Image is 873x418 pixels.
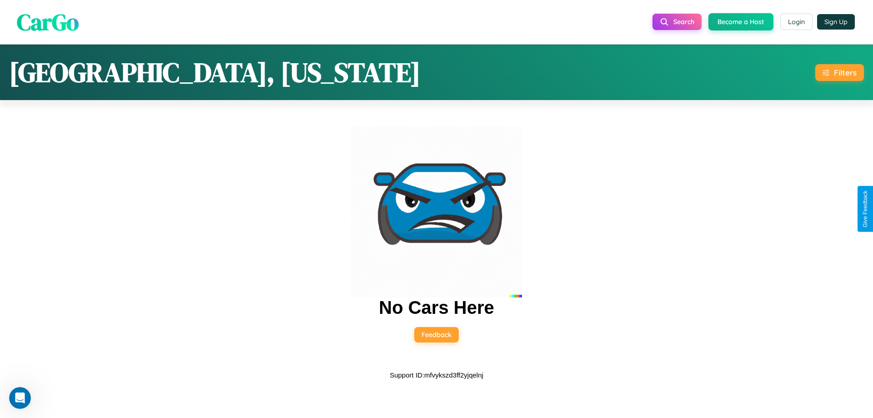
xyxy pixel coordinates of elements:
button: Feedback [414,327,459,342]
button: Become a Host [708,13,773,30]
div: Give Feedback [862,191,868,227]
p: Support ID: mfvykszd3ff2yjqelnj [390,369,483,381]
img: car [351,126,522,297]
div: Filters [834,68,857,77]
h1: [GEOGRAPHIC_DATA], [US_STATE] [9,54,421,91]
button: Login [780,14,813,30]
button: Filters [815,64,864,81]
h2: No Cars Here [379,297,494,318]
iframe: Intercom live chat [9,387,31,409]
button: Search [652,14,702,30]
span: Search [673,18,694,26]
span: CarGo [17,6,79,37]
button: Sign Up [817,14,855,30]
